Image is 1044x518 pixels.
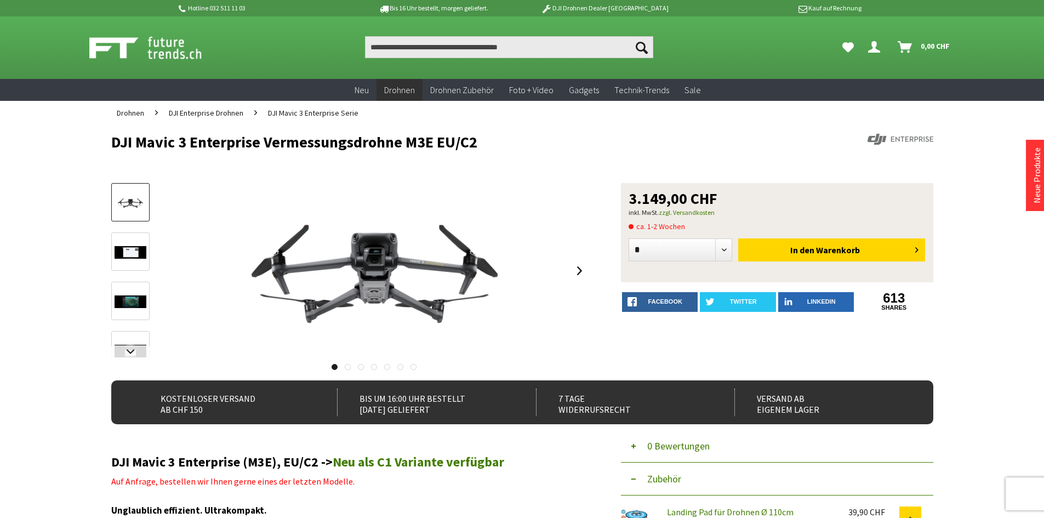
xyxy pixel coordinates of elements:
a: Neu [347,79,376,101]
div: Versand ab eigenem Lager [734,389,909,416]
a: DJI Enterprise Drohnen [163,101,249,125]
span: 3.149,00 CHF [629,191,717,206]
div: Kostenloser Versand ab CHF 150 [139,389,313,416]
a: shares [856,304,932,311]
button: In den Warenkorb [738,238,925,261]
span: DJI Mavic 3 Enterprise Serie [268,108,358,118]
span: Gadgets [569,84,599,95]
span: twitter [730,298,757,305]
p: Hotline 032 511 11 03 [177,2,348,15]
h3: Unglaublich effizient. Ultrakompakt. [111,503,588,517]
a: LinkedIn [778,292,854,312]
span: Drohnen [384,84,415,95]
span: Warenkorb [816,244,860,255]
a: Neue Produkte [1031,147,1042,203]
a: Meine Favoriten [837,36,859,58]
a: Gadgets [561,79,607,101]
img: DJI FlightHub 2 [115,295,146,308]
span: In den [790,244,814,255]
a: Drohnen [111,101,150,125]
input: Produkt, Marke, Kategorie, EAN, Artikelnummer… [365,36,653,58]
img: DJI Wärmebild-Analysetool 3.0 [115,246,146,259]
button: Zubehör [621,463,933,496]
button: Suchen [630,36,653,58]
a: Landing Pad für Drohnen Ø 110cm [667,506,794,517]
img: Vorschau: DJI Mavic 3E [115,194,146,212]
span: LinkedIn [807,298,836,305]
span: ca. 1-2 Wochen [629,220,685,233]
button: 0 Bewertungen [621,430,933,463]
a: DJI Mavic 3 Enterprise Serie [263,101,364,125]
a: Drohnen [376,79,423,101]
a: twitter [700,292,776,312]
h1: DJI Mavic 3 Enterprise Vermessungsdrohne M3E EU/C2 [111,134,769,150]
span: Drohnen [117,108,144,118]
img: Shop Futuretrends - zur Startseite wechseln [89,34,226,61]
span: Sale [684,84,701,95]
a: Foto + Video [501,79,561,101]
p: Kauf auf Rechnung [691,2,862,15]
a: zzgl. Versandkosten [659,208,715,217]
span: 0,00 CHF [921,37,950,55]
span: facebook [648,298,682,305]
span: Neu [355,84,369,95]
a: Technik-Trends [607,79,677,101]
span: Foto + Video [509,84,554,95]
div: 39,90 CHF [848,506,899,517]
p: inkl. MwSt. [629,206,926,219]
img: DJI Pilot 2 [115,345,146,357]
span: DJI Enterprise Drohnen [169,108,243,118]
a: Warenkorb [893,36,955,58]
div: 7 Tage Widerrufsrecht [536,389,711,416]
img: DJI Mavic 3E [219,183,530,358]
a: 613 [856,292,932,304]
a: Drohnen Zubehör [423,79,501,101]
a: Sale [677,79,709,101]
a: Neu als C1 Variante verfügbar [333,453,504,470]
span: Technik-Trends [614,84,669,95]
p: Bis 16 Uhr bestellt, morgen geliefert. [348,2,519,15]
p: DJI Drohnen Dealer [GEOGRAPHIC_DATA] [519,2,690,15]
div: Bis um 16:00 Uhr bestellt [DATE] geliefert [337,389,512,416]
a: facebook [622,292,698,312]
a: Dein Konto [864,36,889,58]
span: Auf Anfrage, bestellen wir Ihnen gerne eines der letzten Modelle. [111,476,355,487]
span: Drohnen Zubehör [430,84,494,95]
img: DJI Enterprise [868,134,933,145]
h2: DJI Mavic 3 Enterprise (M3E), EU/C2 -> [111,455,588,469]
